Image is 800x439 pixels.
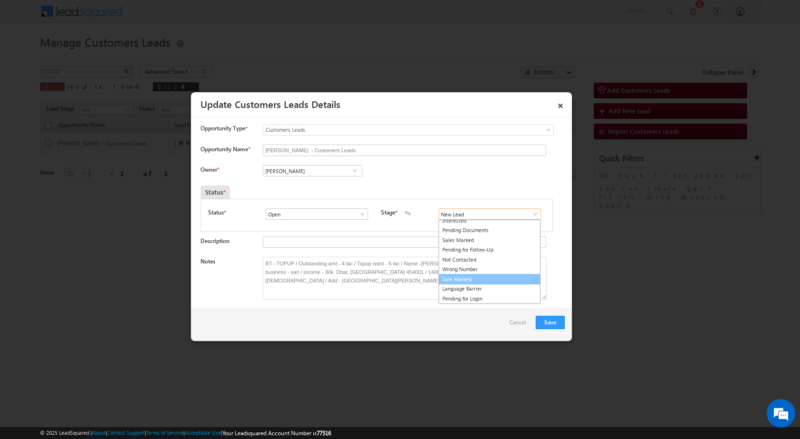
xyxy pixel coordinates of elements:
div: Status [200,185,230,199]
a: Update Customers Leads Details [200,97,340,110]
a: Show All Items [349,166,360,176]
label: Notes [200,258,215,265]
input: Type to Search [263,165,362,176]
a: Pending Documents [439,225,540,235]
label: Opportunity Name [200,146,250,153]
a: Wrong Number [439,264,540,274]
a: Show All Items [527,209,539,219]
div: Chat with us now [50,50,160,62]
span: © 2025 LeadSquared | | | | | [40,429,331,438]
span: Your Leadsquared Account Number is [222,429,331,437]
input: Type to Search [439,208,541,220]
textarea: Type your message and hit 'Enter' [12,88,174,285]
span: Customers Leads [263,126,515,134]
input: Type to Search [266,208,368,220]
label: Description [200,237,230,244]
a: Customers Leads [263,124,554,136]
a: Pending for Login [439,294,540,304]
div: Minimize live chat window [156,5,179,28]
a: Language Barrier [439,284,540,294]
span: Opportunity Type [200,124,245,133]
a: × [552,96,569,112]
label: Owner [200,166,219,173]
a: Interested [439,216,540,226]
a: About [92,429,106,436]
a: Pending for Follow-Up [439,245,540,255]
a: Not Contacted [439,255,540,265]
button: Save [536,316,565,329]
img: d_60004797649_company_0_60004797649 [16,50,40,62]
span: 77516 [317,429,331,437]
label: Stage [381,208,395,217]
label: Status [208,208,224,217]
em: Start Chat [130,293,173,306]
a: Acceptable Use [185,429,221,436]
a: Sale Marked [439,274,540,285]
a: Sales Marked [439,235,540,245]
a: Cancel [510,316,531,334]
a: Show All Items [354,209,366,219]
a: Contact Support [107,429,145,436]
a: Terms of Service [146,429,183,436]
